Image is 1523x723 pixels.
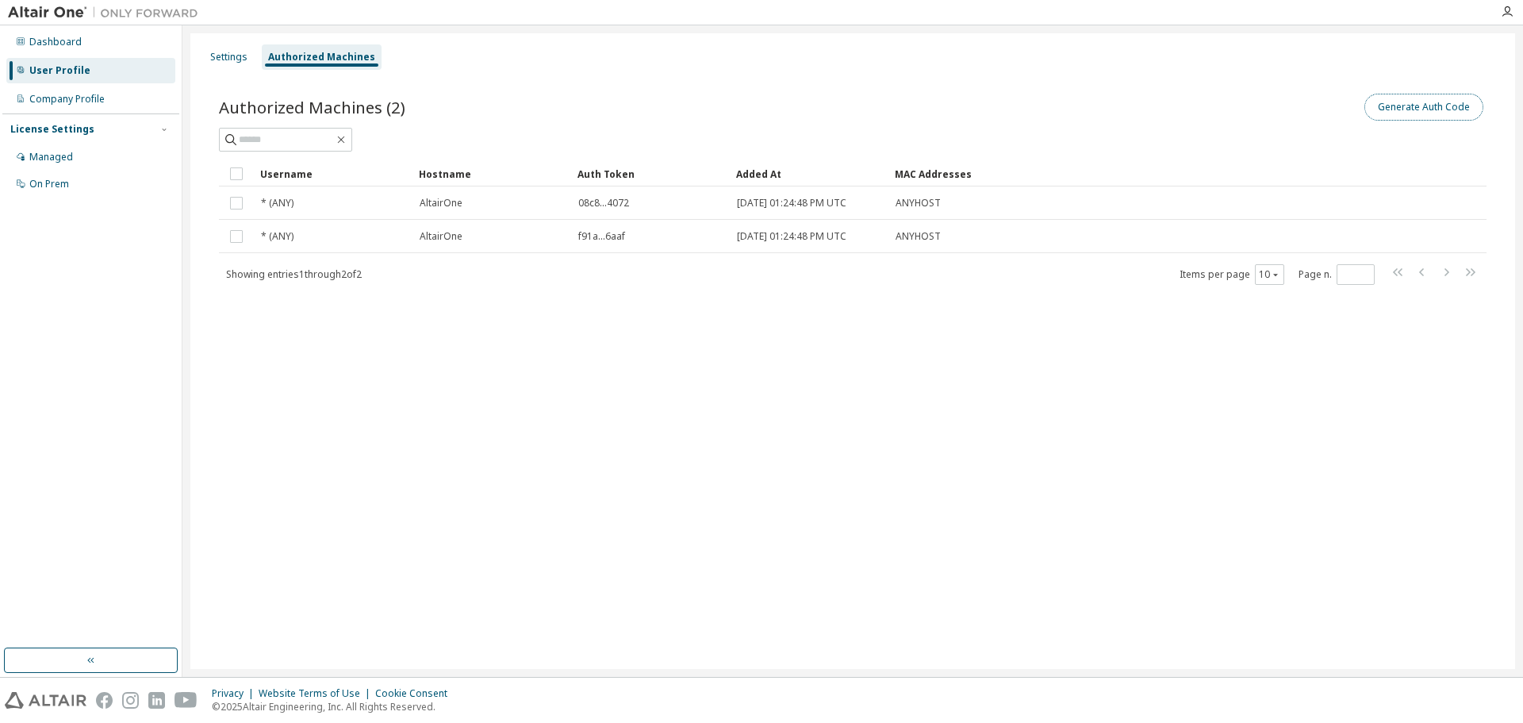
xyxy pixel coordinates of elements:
div: Authorized Machines [268,51,375,63]
button: 10 [1259,268,1280,281]
span: f91a...6aaf [578,230,625,243]
div: Username [260,161,406,187]
div: Added At [736,161,882,187]
span: Items per page [1180,264,1284,285]
span: ANYHOST [896,230,941,243]
div: Managed [29,151,73,163]
span: * (ANY) [261,230,293,243]
img: linkedin.svg [148,692,165,709]
div: Auth Token [577,161,723,187]
img: youtube.svg [175,692,198,709]
img: facebook.svg [96,692,113,709]
img: altair_logo.svg [5,692,86,709]
img: Altair One [8,5,206,21]
span: [DATE] 01:24:48 PM UTC [737,230,846,243]
span: ANYHOST [896,197,941,210]
span: AltairOne [420,230,462,243]
div: Hostname [419,161,565,187]
span: 08c8...4072 [578,197,629,210]
div: License Settings [10,123,94,136]
span: [DATE] 01:24:48 PM UTC [737,197,846,210]
div: MAC Addresses [895,161,1320,187]
img: instagram.svg [122,692,139,709]
button: Generate Auth Code [1364,94,1483,121]
span: * (ANY) [261,197,293,210]
span: AltairOne [420,197,462,210]
div: Company Profile [29,93,105,106]
span: Page n. [1299,264,1375,285]
div: Privacy [212,687,259,700]
div: Cookie Consent [375,687,457,700]
div: Settings [210,51,247,63]
div: On Prem [29,178,69,190]
div: Website Terms of Use [259,687,375,700]
span: Authorized Machines (2) [219,96,405,118]
div: User Profile [29,64,90,77]
div: Dashboard [29,36,82,48]
span: Showing entries 1 through 2 of 2 [226,267,362,281]
p: © 2025 Altair Engineering, Inc. All Rights Reserved. [212,700,457,713]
